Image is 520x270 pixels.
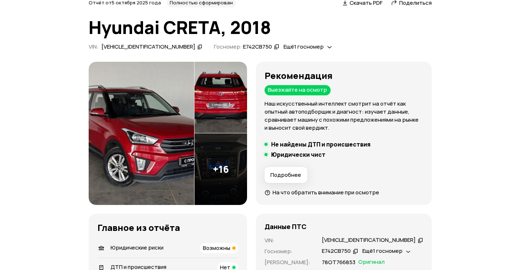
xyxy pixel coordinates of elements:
span: Ещё 1 госномер [284,43,324,50]
h1: Hyundai CRETA, 2018 [89,18,432,37]
h5: Не найдены ДТП и происшествия [271,141,370,148]
span: VIN : [89,43,99,50]
button: Подробнее [265,167,307,183]
h4: Данные ПТС [265,223,307,231]
h3: Рекомендация [265,71,423,81]
span: Возможны [203,244,230,252]
div: Е742СВ750 [243,43,272,51]
p: [PERSON_NAME] : [265,258,313,266]
div: Е742СВ750 [322,247,351,255]
a: На что обратить внимание при осмотре [265,189,379,196]
div: Выезжайте на осмотр [265,85,331,95]
span: Подробнее [270,171,301,179]
p: Госномер : [265,247,313,255]
h5: Юридически чист [271,151,326,158]
div: [VEHICLE_IDENTIFICATION_NUMBER] [322,236,416,244]
span: Ещё 1 госномер [362,247,402,255]
span: На что обратить внимание при осмотре [273,189,379,196]
p: VIN : [265,236,313,244]
div: [VEHICLE_IDENTIFICATION_NUMBER] [101,43,195,51]
span: Оригинал [358,258,385,266]
p: 78ОТ766853 [322,258,355,266]
h3: Главное из отчёта [97,223,238,233]
p: Наш искусственный интеллект смотрит на отчёт как опытный автоподборщик и диагност: изучает данные... [265,100,423,132]
span: Госномер: [214,43,242,50]
span: Юридические риски [111,244,163,251]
